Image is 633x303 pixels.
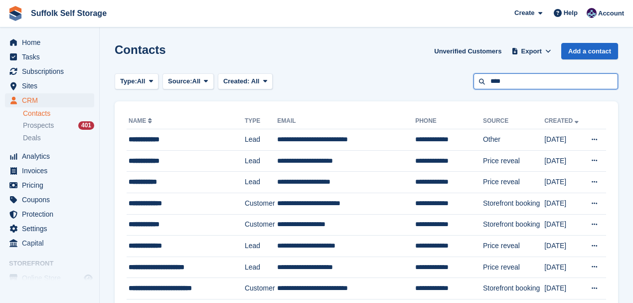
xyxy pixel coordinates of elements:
a: menu [5,93,94,107]
td: Other [483,129,544,151]
td: [DATE] [544,172,584,193]
span: Account [598,8,624,18]
span: Analytics [22,149,82,163]
div: 401 [78,121,94,130]
td: Price reveal [483,257,544,278]
td: Storefront booking [483,214,544,236]
h1: Contacts [115,43,166,56]
a: Add a contact [561,43,618,59]
span: Deals [23,133,41,143]
span: Tasks [22,50,82,64]
span: Create [514,8,534,18]
span: Type: [120,76,137,86]
td: Price reveal [483,236,544,257]
span: Export [521,46,542,56]
td: [DATE] [544,257,584,278]
a: Deals [23,133,94,143]
span: Protection [22,207,82,221]
span: CRM [22,93,82,107]
a: Name [129,117,154,124]
a: Preview store [82,272,94,284]
img: stora-icon-8386f47178a22dfd0bd8f6a31ec36ba5ce8667c1dd55bd0f319d3a0aa187defe.svg [8,6,23,21]
button: Type: All [115,73,158,90]
span: Invoices [22,164,82,178]
span: All [137,76,146,86]
td: [DATE] [544,129,584,151]
td: Lead [245,129,277,151]
a: menu [5,79,94,93]
td: Lead [245,172,277,193]
td: Customer [245,193,277,214]
th: Type [245,113,277,129]
th: Phone [415,113,483,129]
span: Storefront [9,259,99,269]
span: Prospects [23,121,54,130]
td: Customer [245,278,277,300]
a: menu [5,35,94,49]
td: Price reveal [483,150,544,172]
span: Online Store [22,271,82,285]
a: menu [5,236,94,250]
td: [DATE] [544,214,584,236]
a: menu [5,207,94,221]
td: [DATE] [544,150,584,172]
span: Subscriptions [22,64,82,78]
a: menu [5,164,94,178]
td: [DATE] [544,193,584,214]
a: Prospects 401 [23,120,94,131]
button: Created: All [218,73,273,90]
a: menu [5,193,94,207]
img: William Notcutt [587,8,597,18]
a: menu [5,271,94,285]
td: Lead [245,236,277,257]
span: All [251,77,260,85]
a: Unverified Customers [430,43,505,59]
td: [DATE] [544,278,584,300]
a: Created [544,117,581,124]
span: Coupons [22,193,82,207]
td: Lead [245,257,277,278]
span: Capital [22,236,82,250]
span: Source: [168,76,192,86]
a: menu [5,149,94,163]
td: Storefront booking [483,278,544,300]
span: Settings [22,222,82,236]
a: menu [5,64,94,78]
a: Suffolk Self Storage [27,5,111,21]
span: Help [564,8,578,18]
a: menu [5,222,94,236]
th: Source [483,113,544,129]
a: menu [5,50,94,64]
a: Contacts [23,109,94,118]
span: Created: [223,77,250,85]
td: Lead [245,150,277,172]
th: Email [277,113,415,129]
span: All [192,76,201,86]
span: Sites [22,79,82,93]
td: Storefront booking [483,193,544,214]
td: Customer [245,214,277,236]
span: Pricing [22,178,82,192]
button: Export [509,43,553,59]
button: Source: All [162,73,214,90]
a: menu [5,178,94,192]
td: [DATE] [544,236,584,257]
td: Price reveal [483,172,544,193]
span: Home [22,35,82,49]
